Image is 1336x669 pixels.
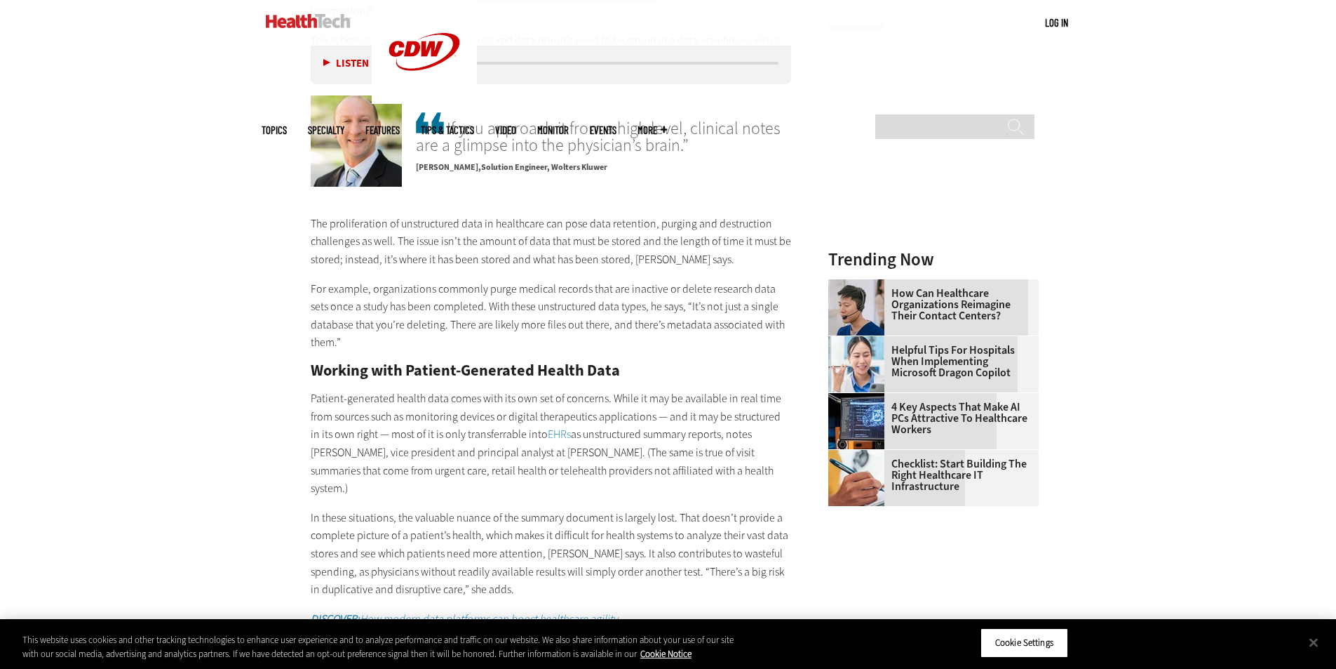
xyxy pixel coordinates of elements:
[360,611,621,626] em: How modern data platforms can boost healthcare agility.
[311,363,792,378] h2: Working with Patient-Generated Health Data
[828,393,891,404] a: Desktop monitor with brain AI concept
[828,450,884,506] img: Person with a clipboard checking a list
[22,633,735,661] div: This website uses cookies and other tracking technologies to enhance user experience and to analy...
[828,336,884,392] img: Doctor using phone to dictate to tablet
[828,458,1030,492] a: Checklist: Start Building the Right Healthcare IT Infrastructure
[828,393,884,449] img: Desktop monitor with brain AI concept
[311,611,360,626] em: DISCOVER:
[640,648,691,660] a: More information about your privacy
[495,125,516,135] a: Video
[828,402,1030,435] a: 4 Key Aspects That Make AI PCs Attractive to Healthcare Workers
[828,38,1039,213] iframe: advertisement
[1045,16,1068,29] a: Log in
[637,125,667,135] span: More
[1298,627,1329,658] button: Close
[311,611,621,626] a: DISCOVER:How modern data platforms can boost healthcare agility.
[980,628,1068,658] button: Cookie Settings
[416,110,791,154] span: If you approach it from a high level, clinical notes are a glimpse into the physician’s brain.”
[308,125,344,135] span: Specialty
[1045,15,1068,30] div: User menu
[828,345,1030,378] a: Helpful Tips for Hospitals When Implementing Microsoft Dragon Copilot
[828,288,1030,322] a: How Can Healthcare Organizations Reimagine Their Contact Centers?
[537,125,569,135] a: MonITor
[262,125,287,135] span: Topics
[311,280,792,352] p: For example, organizations commonly purge medical records that are inactive or delete research da...
[372,93,477,107] a: CDW
[416,154,791,174] p: Solution Engineer, Wolters Kluwer
[548,427,571,442] a: EHRs
[416,161,481,173] span: [PERSON_NAME]
[311,390,792,498] p: Patient-generated health data comes with its own set of concerns. While it may be available in re...
[590,125,616,135] a: Events
[311,215,792,269] p: The proliferation of unstructured data in healthcare can pose data retention, purging and destruc...
[311,509,792,599] p: In these situations, the valuable nuance of the summary document is largely lost. That doesn’t pr...
[266,14,351,28] img: Home
[365,125,400,135] a: Features
[828,251,1039,268] h3: Trending Now
[828,279,891,291] a: Healthcare contact center
[828,336,891,347] a: Doctor using phone to dictate to tablet
[828,450,891,461] a: Person with a clipboard checking a list
[828,279,884,336] img: Healthcare contact center
[421,125,474,135] a: Tips & Tactics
